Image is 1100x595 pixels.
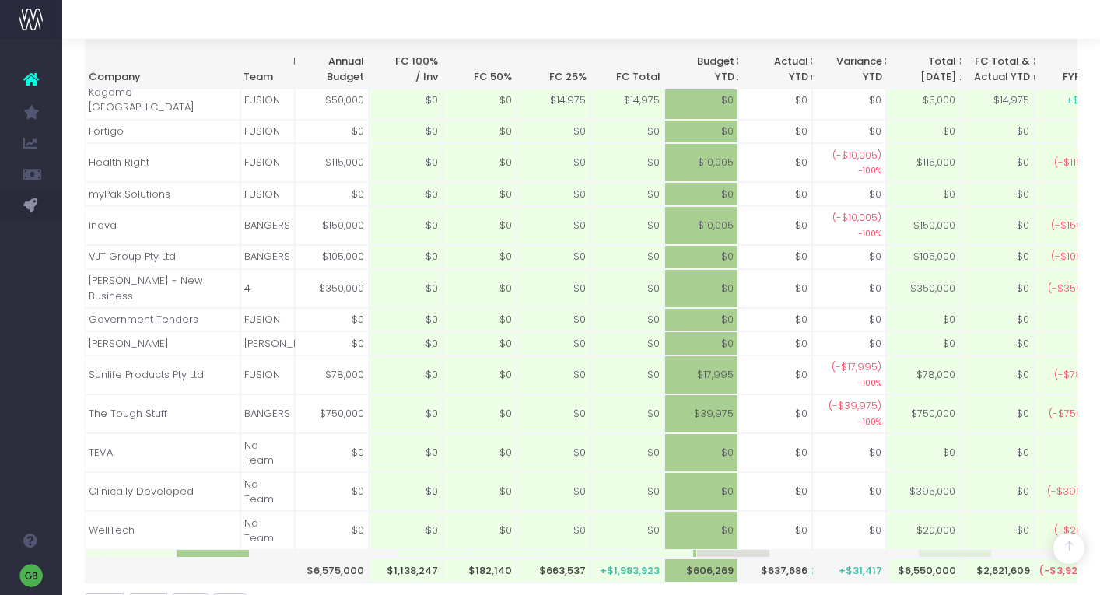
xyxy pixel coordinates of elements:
[832,148,881,163] span: (-$10,005)
[858,163,881,177] small: -100%
[443,120,517,144] td: $0
[295,182,369,206] td: $0
[886,269,960,308] td: $350,000
[590,206,664,245] td: $0
[85,120,240,144] td: Fortigo
[369,269,443,308] td: $0
[240,433,295,472] td: No Team
[664,269,738,308] td: $0
[443,245,517,269] td: $0
[369,331,443,355] td: $0
[369,472,443,511] td: $0
[886,308,960,332] td: $0
[240,245,295,269] td: BANGERS
[590,511,664,550] td: $0
[832,210,881,226] span: (-$10,005)
[369,35,443,89] th: FC 100%/ Inv: activate to sort column ascending
[664,308,738,332] td: $0
[517,245,590,269] td: $0
[443,511,517,550] td: $0
[812,331,886,355] td: $0
[812,472,886,511] td: $0
[590,331,664,355] td: $0
[240,206,295,245] td: BANGERS
[240,35,295,89] th: Team: activate to sort column ascending
[738,558,812,583] th: $637,686
[517,331,590,355] td: $0
[858,375,881,389] small: -100%
[812,120,886,144] td: $0
[85,308,240,332] td: Government Tenders
[517,206,590,245] td: $0
[738,433,812,472] td: $0
[240,182,295,206] td: FUSION
[812,269,886,308] td: $0
[738,269,812,308] td: $0
[517,433,590,472] td: $0
[85,206,240,245] td: inova
[886,355,960,394] td: $78,000
[19,564,43,587] img: images/default_profile_image.png
[960,511,1034,550] td: $0
[85,355,240,394] td: Sunlife Products Pty Ltd
[295,206,369,245] td: $150,000
[295,308,369,332] td: $0
[960,308,1034,332] td: $0
[590,394,664,433] td: $0
[886,182,960,206] td: $0
[517,558,590,583] th: $663,537
[664,511,738,550] td: $0
[960,433,1034,472] td: $0
[590,245,664,269] td: $0
[295,245,369,269] td: $105,000
[517,308,590,332] td: $0
[664,182,738,206] td: $0
[829,398,881,414] span: (-$39,975)
[295,120,369,144] td: $0
[664,558,738,583] th: $606,269
[295,558,369,583] th: $6,575,000
[240,394,295,433] td: BANGERS
[812,511,886,550] td: $0
[443,331,517,355] td: $0
[832,359,881,375] span: (-$17,995)
[85,472,240,511] td: Clinically Developed
[858,414,881,428] small: -100%
[886,206,960,245] td: $150,000
[664,143,738,182] td: $10,005
[960,558,1034,583] th: $2,621,609
[664,433,738,472] td: $0
[369,120,443,144] td: $0
[664,120,738,144] td: $0
[600,563,660,579] span: +$1,983,923
[960,245,1034,269] td: $0
[738,35,812,89] th: ActualYTD: activate to sort column ascending
[443,394,517,433] td: $0
[443,269,517,308] td: $0
[960,35,1034,89] th: FC Total & Actual YTD: activate to sort column ascending
[664,355,738,394] td: $17,995
[295,331,369,355] td: $0
[295,472,369,511] td: $0
[443,308,517,332] td: $0
[960,355,1034,394] td: $0
[590,120,664,144] td: $0
[85,143,240,182] td: Health Right
[960,269,1034,308] td: $0
[812,245,886,269] td: $0
[295,355,369,394] td: $78,000
[443,355,517,394] td: $0
[738,308,812,332] td: $0
[240,308,295,332] td: FUSION
[664,245,738,269] td: $0
[369,433,443,472] td: $0
[369,143,443,182] td: $0
[443,206,517,245] td: $0
[443,472,517,511] td: $0
[886,394,960,433] td: $750,000
[886,472,960,511] td: $395,000
[590,355,664,394] td: $0
[295,35,369,89] th: Annual Budget: activate to sort column ascending
[738,472,812,511] td: $0
[85,182,240,206] td: myPak Solutions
